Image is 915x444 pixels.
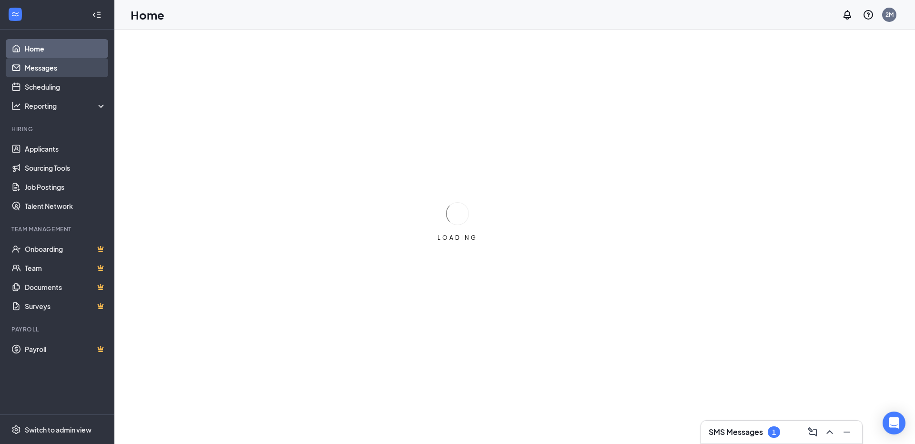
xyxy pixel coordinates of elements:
[25,258,106,278] a: TeamCrown
[807,426,818,438] svg: ComposeMessage
[434,234,481,242] div: LOADING
[863,9,874,21] svg: QuestionInfo
[25,196,106,216] a: Talent Network
[25,177,106,196] a: Job Postings
[25,278,106,297] a: DocumentsCrown
[25,101,107,111] div: Reporting
[11,225,104,233] div: Team Management
[25,239,106,258] a: OnboardingCrown
[11,325,104,333] div: Payroll
[11,125,104,133] div: Hiring
[805,424,820,440] button: ComposeMessage
[25,340,106,359] a: PayrollCrown
[883,412,905,434] div: Open Intercom Messenger
[885,10,894,19] div: 2M
[10,10,20,19] svg: WorkstreamLogo
[842,9,853,21] svg: Notifications
[822,424,837,440] button: ChevronUp
[824,426,835,438] svg: ChevronUp
[25,139,106,158] a: Applicants
[25,297,106,316] a: SurveysCrown
[25,158,106,177] a: Sourcing Tools
[772,428,776,436] div: 1
[25,425,91,434] div: Switch to admin view
[709,427,763,437] h3: SMS Messages
[92,10,102,20] svg: Collapse
[25,58,106,77] a: Messages
[839,424,854,440] button: Minimize
[131,7,164,23] h1: Home
[25,39,106,58] a: Home
[11,101,21,111] svg: Analysis
[25,77,106,96] a: Scheduling
[841,426,853,438] svg: Minimize
[11,425,21,434] svg: Settings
